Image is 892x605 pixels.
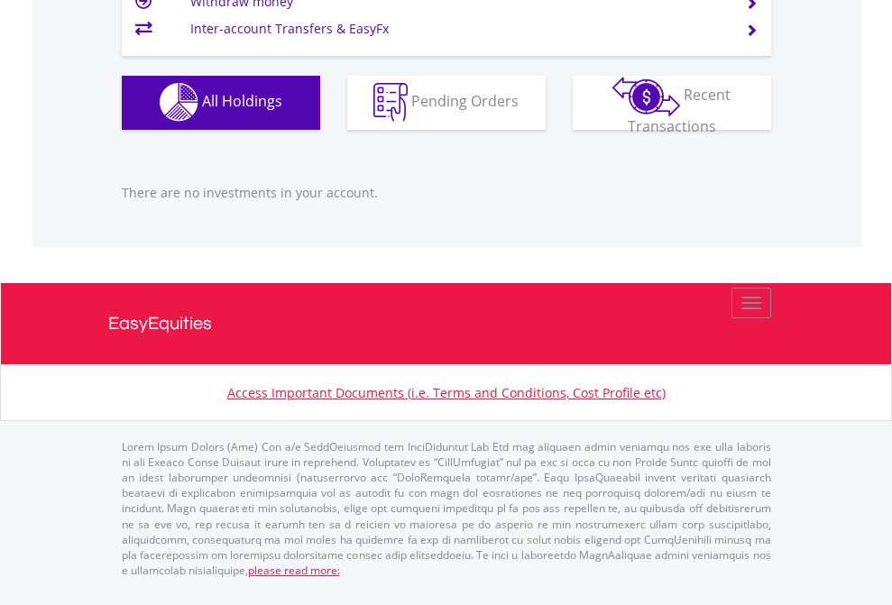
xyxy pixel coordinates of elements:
a: EasyEquities [108,283,785,364]
button: All Holdings [122,76,320,130]
span: Pending Orders [411,91,519,111]
img: holdings-wht.png [160,83,198,122]
button: Pending Orders [347,76,546,130]
a: please read more: [248,563,340,578]
a: Access Important Documents (i.e. Terms and Conditions, Cost Profile etc) [227,384,666,401]
img: pending_instructions-wht.png [373,83,408,122]
span: Recent Transactions [628,85,731,136]
button: Recent Transactions [573,76,771,130]
td: Inter-account Transfers & EasyFx [190,15,723,42]
p: There are no investments in your account. [122,184,771,202]
img: transactions-zar-wht.png [612,77,680,116]
span: All Holdings [202,91,282,111]
p: Lorem Ipsum Dolors (Ame) Con a/e SeddOeiusmod tem InciDiduntut Lab Etd mag aliquaen admin veniamq... [122,439,771,578]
